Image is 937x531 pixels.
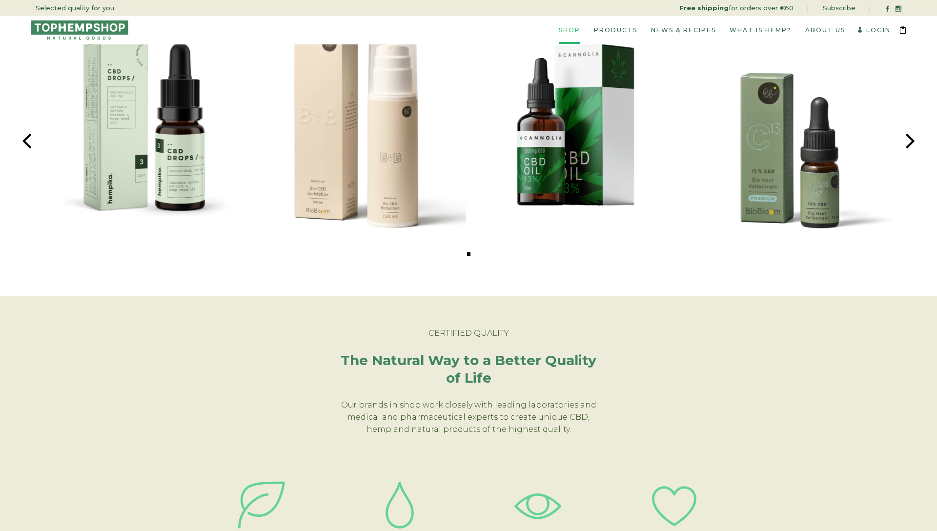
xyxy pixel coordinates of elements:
a: News & Recipes [644,16,723,44]
a: What is Hemp? [723,16,798,44]
span: Products [594,26,637,34]
a: Shop [552,16,587,44]
strong: The Natural Way to a Better Quality of Life [341,352,596,386]
a: Subscribe [823,4,856,12]
p: Our brands in shop work closely with leading laboratories and medical and pharmaceutical experts ... [338,399,599,435]
a: Login [857,26,891,34]
a: for orders over €60 [679,4,794,12]
span: News & Recipes [651,26,716,34]
span: Shop [559,26,580,34]
span: About Us [805,26,845,34]
strong: Free shipping [679,4,729,12]
span: What is Hemp? [730,26,792,34]
span: CERTIFIED QUALITY [428,328,509,338]
a: About Us [798,16,852,44]
a: Products [587,16,644,44]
